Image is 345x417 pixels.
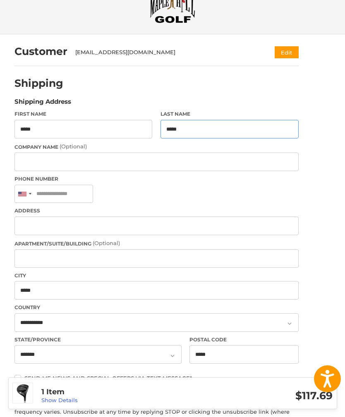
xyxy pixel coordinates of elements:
label: City [14,272,299,279]
label: Postal Code [189,336,298,343]
a: Show Details [41,397,78,403]
h2: Customer [14,45,67,58]
h3: 1 Item [41,387,187,397]
small: (Optional) [93,240,120,246]
button: Edit [275,46,299,58]
label: Last Name [161,110,299,118]
img: Cobra Lady Air-X 2 Fairway Wood [13,383,33,403]
label: State/Province [14,336,182,343]
h3: $117.69 [187,389,333,402]
legend: Shipping Address [14,97,71,110]
label: Address [14,207,299,214]
label: Country [14,304,299,311]
div: United States: +1 [15,185,34,203]
label: Phone Number [14,175,299,183]
label: Send me news and special offers via text message* [14,375,299,381]
iframe: Google Customer Reviews [277,395,345,417]
small: (Optional) [60,143,87,150]
label: Company Name [14,143,299,151]
div: [EMAIL_ADDRESS][DOMAIN_NAME] [75,48,259,57]
label: Apartment/Suite/Building [14,239,299,248]
h2: Shipping [14,77,63,90]
label: First Name [14,110,153,118]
